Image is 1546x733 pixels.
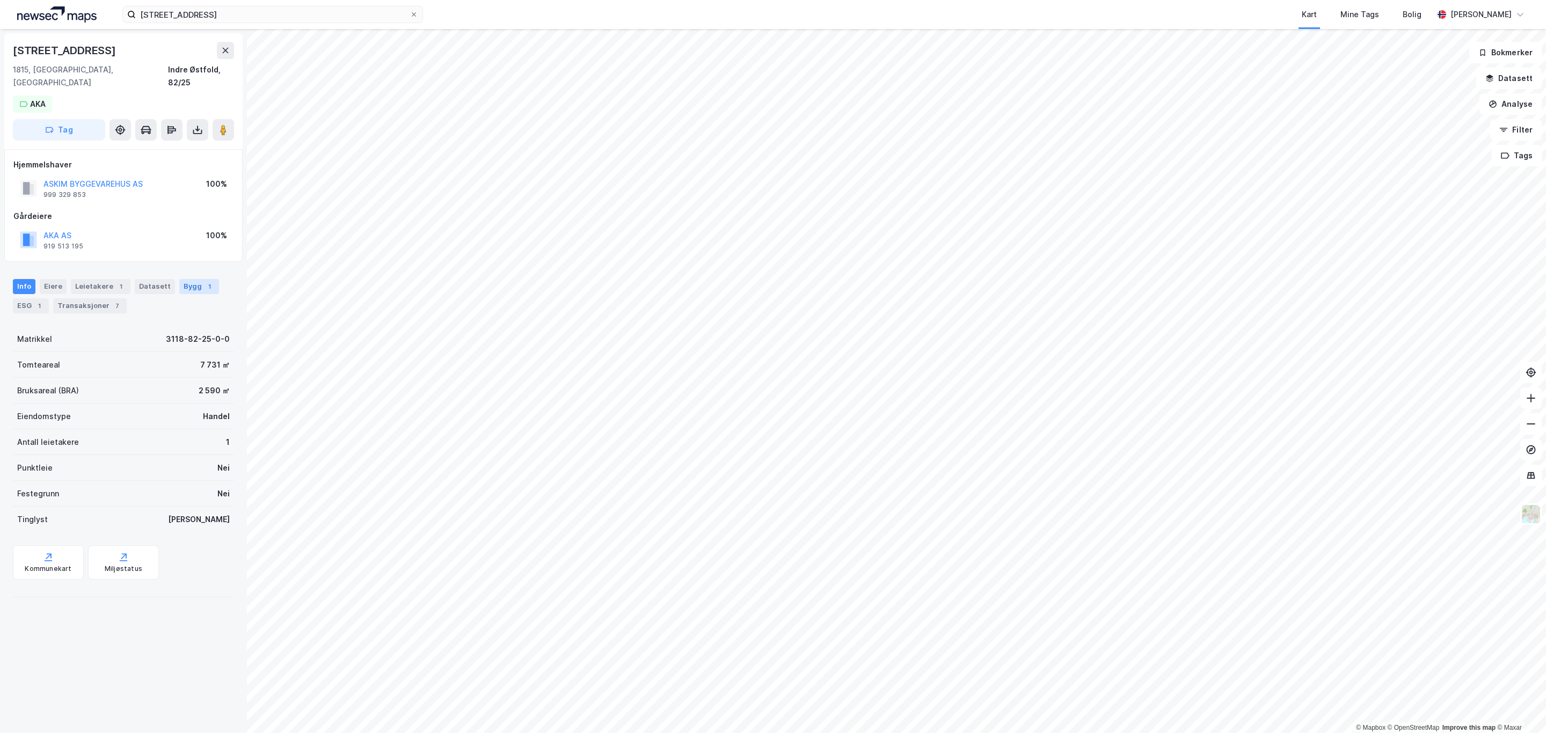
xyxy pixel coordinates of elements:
[17,410,71,423] div: Eiendomstype
[200,358,230,371] div: 7 731 ㎡
[1521,504,1541,524] img: Z
[17,461,53,474] div: Punktleie
[25,565,71,573] div: Kommunekart
[1490,119,1542,141] button: Filter
[226,436,230,449] div: 1
[203,410,230,423] div: Handel
[43,242,83,251] div: 919 513 195
[217,487,230,500] div: Nei
[136,6,410,23] input: Søk på adresse, matrikkel, gårdeiere, leietakere eller personer
[168,513,230,526] div: [PERSON_NAME]
[199,384,230,397] div: 2 590 ㎡
[1469,42,1542,63] button: Bokmerker
[217,461,230,474] div: Nei
[34,300,45,311] div: 1
[13,210,234,223] div: Gårdeiere
[1442,724,1496,731] a: Improve this map
[115,281,126,292] div: 1
[1340,8,1379,21] div: Mine Tags
[135,279,175,294] div: Datasett
[1388,724,1440,731] a: OpenStreetMap
[53,298,127,313] div: Transaksjoner
[13,63,168,89] div: 1815, [GEOGRAPHIC_DATA], [GEOGRAPHIC_DATA]
[1479,93,1542,115] button: Analyse
[13,298,49,313] div: ESG
[71,279,130,294] div: Leietakere
[30,98,46,111] div: AKA
[206,229,227,242] div: 100%
[105,565,142,573] div: Miljøstatus
[1450,8,1512,21] div: [PERSON_NAME]
[17,358,60,371] div: Tomteareal
[17,6,97,23] img: logo.a4113a55bc3d86da70a041830d287a7e.svg
[179,279,219,294] div: Bygg
[1356,724,1385,731] a: Mapbox
[17,384,79,397] div: Bruksareal (BRA)
[1302,8,1317,21] div: Kart
[1492,681,1546,733] iframe: Chat Widget
[40,279,67,294] div: Eiere
[17,333,52,346] div: Matrikkel
[166,333,230,346] div: 3118-82-25-0-0
[13,279,35,294] div: Info
[17,513,48,526] div: Tinglyst
[13,42,118,59] div: [STREET_ADDRESS]
[1476,68,1542,89] button: Datasett
[13,158,234,171] div: Hjemmelshaver
[206,178,227,190] div: 100%
[1492,145,1542,166] button: Tags
[17,487,59,500] div: Festegrunn
[204,281,215,292] div: 1
[43,190,86,199] div: 999 329 853
[1403,8,1421,21] div: Bolig
[168,63,234,89] div: Indre Østfold, 82/25
[17,436,79,449] div: Antall leietakere
[112,300,122,311] div: 7
[13,119,105,141] button: Tag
